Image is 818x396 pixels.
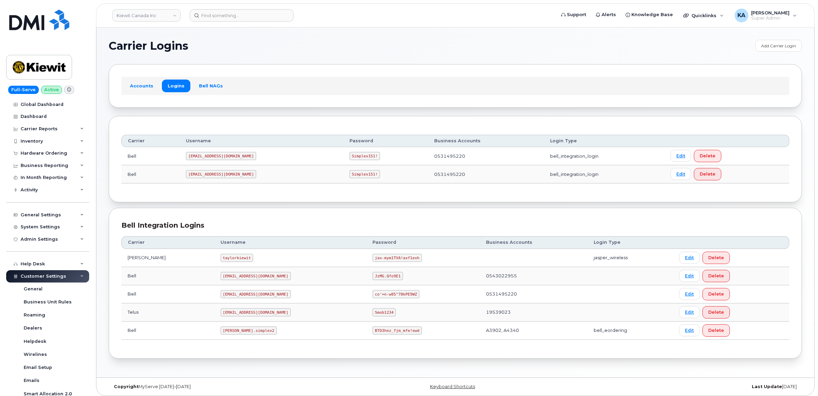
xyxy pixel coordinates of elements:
[186,170,256,178] code: [EMAIL_ADDRESS][DOMAIN_NAME]
[700,171,715,177] span: Delete
[221,290,291,298] code: [EMAIL_ADDRESS][DOMAIN_NAME]
[428,147,544,165] td: 0531495220
[708,291,724,297] span: Delete
[671,168,691,180] a: Edit
[121,236,214,249] th: Carrier
[755,40,802,52] a: Add Carrier Login
[708,254,724,261] span: Delete
[702,252,730,264] button: Delete
[544,135,664,147] th: Login Type
[694,150,721,162] button: Delete
[788,366,813,391] iframe: Messenger Launcher
[121,303,214,322] td: Telus
[428,165,544,183] td: 0531495220
[679,252,700,264] a: Edit
[121,135,180,147] th: Carrier
[752,384,782,389] strong: Last Update
[588,322,673,340] td: bell_eordering
[121,249,214,267] td: [PERSON_NAME]
[480,267,588,285] td: 0543022955
[480,285,588,303] td: 0531495220
[121,285,214,303] td: Bell
[372,254,422,262] code: jax-mym1TVA!axf1exh
[121,147,180,165] td: Bell
[121,220,789,230] div: Bell Integration Logins
[124,80,159,92] a: Accounts
[221,326,277,335] code: [PERSON_NAME].simplex2
[221,308,291,316] code: [EMAIL_ADDRESS][DOMAIN_NAME]
[430,384,475,389] a: Keyboard Shortcuts
[349,170,380,178] code: Simplex151!
[700,153,715,159] span: Delete
[671,150,691,162] a: Edit
[162,80,190,92] a: Logins
[372,308,396,316] code: Smob1234
[708,327,724,334] span: Delete
[366,236,479,249] th: Password
[180,135,343,147] th: Username
[372,290,419,298] code: co'=n-w85"78kPE9WZ
[571,384,802,389] div: [DATE]
[221,254,253,262] code: taylorkiewit
[702,288,730,300] button: Delete
[193,80,229,92] a: Bell NAGs
[186,152,256,160] code: [EMAIL_ADDRESS][DOMAIN_NAME]
[708,309,724,315] span: Delete
[480,236,588,249] th: Business Accounts
[109,41,188,51] span: Carrier Logins
[679,306,700,318] a: Edit
[588,236,673,249] th: Login Type
[702,324,730,337] button: Delete
[702,270,730,282] button: Delete
[343,135,428,147] th: Password
[214,236,367,249] th: Username
[480,303,588,322] td: 19539023
[372,272,403,280] code: JzMG.Qfo9E1
[679,288,700,300] a: Edit
[694,168,721,180] button: Delete
[121,322,214,340] td: Bell
[679,270,700,282] a: Edit
[480,322,588,340] td: A3902, A4340
[221,272,291,280] code: [EMAIL_ADDRESS][DOMAIN_NAME]
[588,249,673,267] td: jasper_wireless
[544,165,664,183] td: bell_integration_login
[121,165,180,183] td: Bell
[702,306,730,319] button: Delete
[114,384,139,389] strong: Copyright
[544,147,664,165] td: bell_integration_login
[428,135,544,147] th: Business Accounts
[372,326,422,335] code: BTD3hez_fjm_mfe!ewd
[708,273,724,279] span: Delete
[679,324,700,336] a: Edit
[349,152,380,160] code: Simplex151!
[109,384,340,389] div: MyServe [DATE]–[DATE]
[121,267,214,285] td: Bell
